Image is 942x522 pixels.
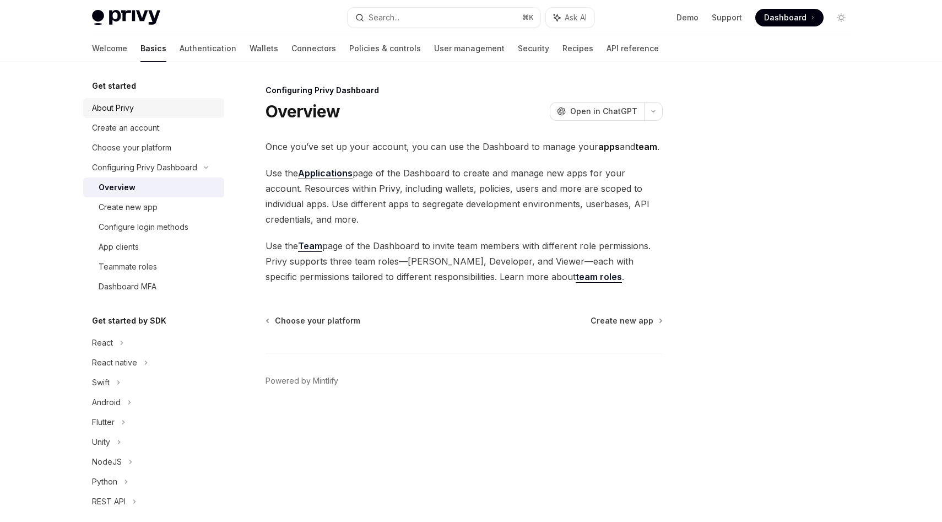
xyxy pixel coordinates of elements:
a: About Privy [83,98,224,118]
div: Android [92,396,121,409]
a: Demo [676,12,699,23]
a: Applications [298,168,353,179]
div: Python [92,475,117,488]
div: Choose your platform [92,141,171,154]
div: App clients [99,240,139,254]
a: Welcome [92,35,127,62]
div: Teammate roles [99,260,157,273]
a: Wallets [250,35,278,62]
span: Choose your platform [275,315,360,326]
a: Powered by Mintlify [266,375,338,386]
a: Basics [140,35,166,62]
a: App clients [83,237,224,257]
button: Toggle dark mode [832,9,850,26]
div: Overview [99,181,136,194]
div: Search... [369,11,399,24]
span: Create new app [591,315,653,326]
div: About Privy [92,101,134,115]
div: Configure login methods [99,220,188,234]
a: Choose your platform [267,315,360,326]
span: ⌘ K [522,13,534,22]
h5: Get started by SDK [92,314,166,327]
a: API reference [607,35,659,62]
div: Configuring Privy Dashboard [266,85,663,96]
a: Authentication [180,35,236,62]
div: Create new app [99,201,158,214]
span: Use the page of the Dashboard to create and manage new apps for your account. Resources within Pr... [266,165,663,227]
a: Choose your platform [83,138,224,158]
span: Open in ChatGPT [570,106,637,117]
a: Support [712,12,742,23]
a: team roles [576,271,622,283]
a: Recipes [562,35,593,62]
a: Dashboard MFA [83,277,224,297]
button: Search...⌘K [348,8,540,28]
a: Configure login methods [83,217,224,237]
span: Once you’ve set up your account, you can use the Dashboard to manage your and . [266,139,663,154]
img: light logo [92,10,160,25]
a: Overview [83,177,224,197]
div: React [92,336,113,349]
a: User management [434,35,505,62]
div: Swift [92,376,110,389]
div: REST API [92,495,126,508]
h1: Overview [266,101,340,121]
strong: apps [598,141,620,152]
span: Dashboard [764,12,806,23]
a: Teammate roles [83,257,224,277]
div: Create an account [92,121,159,134]
div: Flutter [92,416,115,429]
a: Create new app [591,315,662,326]
h5: Get started [92,79,136,93]
a: Policies & controls [349,35,421,62]
div: NodeJS [92,455,122,469]
span: Ask AI [565,12,587,23]
div: React native [92,356,137,369]
button: Open in ChatGPT [550,102,644,121]
button: Ask AI [546,8,594,28]
a: Connectors [291,35,336,62]
a: Create an account [83,118,224,138]
a: Create new app [83,197,224,217]
a: Security [518,35,549,62]
a: Dashboard [755,9,824,26]
div: Unity [92,435,110,449]
span: Use the page of the Dashboard to invite team members with different role permissions. Privy suppo... [266,238,663,284]
a: Team [298,240,322,252]
div: Configuring Privy Dashboard [92,161,197,174]
div: Dashboard MFA [99,280,156,293]
strong: team [635,141,657,152]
